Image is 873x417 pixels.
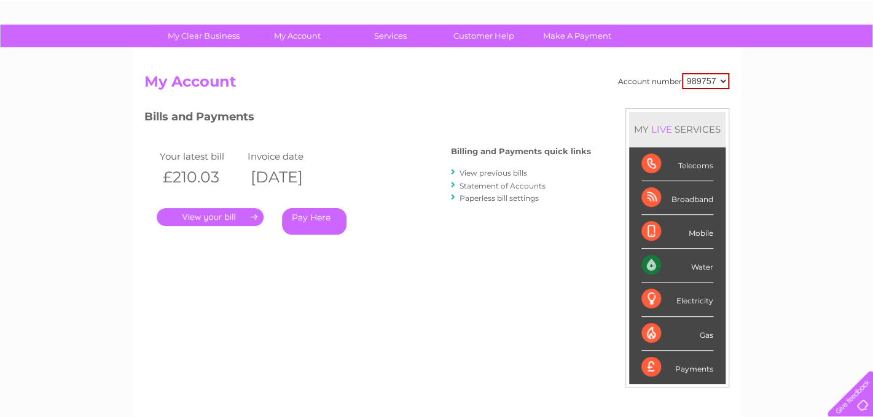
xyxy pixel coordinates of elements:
[153,25,254,47] a: My Clear Business
[641,215,713,249] div: Mobile
[649,123,675,135] div: LIVE
[144,108,591,130] h3: Bills and Payments
[157,208,264,226] a: .
[245,165,333,190] th: [DATE]
[31,32,93,69] img: logo.png
[144,73,729,96] h2: My Account
[245,148,333,165] td: Invoice date
[340,25,441,47] a: Services
[641,147,713,181] div: Telecoms
[433,25,534,47] a: Customer Help
[157,165,245,190] th: £210.03
[451,147,591,156] h4: Billing and Payments quick links
[460,193,539,203] a: Paperless bill settings
[641,181,713,215] div: Broadband
[641,249,713,283] div: Water
[641,317,713,351] div: Gas
[766,52,784,61] a: Blog
[460,181,546,190] a: Statement of Accounts
[246,25,348,47] a: My Account
[641,283,713,316] div: Electricity
[722,52,759,61] a: Telecoms
[629,112,726,147] div: MY SERVICES
[832,52,861,61] a: Log out
[641,351,713,384] div: Payments
[687,52,714,61] a: Energy
[657,52,680,61] a: Water
[282,208,346,235] a: Pay Here
[460,168,527,177] a: View previous bills
[641,6,726,21] a: 0333 014 3131
[618,73,729,89] div: Account number
[157,148,245,165] td: Your latest bill
[791,52,821,61] a: Contact
[527,25,628,47] a: Make A Payment
[147,7,727,60] div: Clear Business is a trading name of Verastar Limited (registered in [GEOGRAPHIC_DATA] No. 3667643...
